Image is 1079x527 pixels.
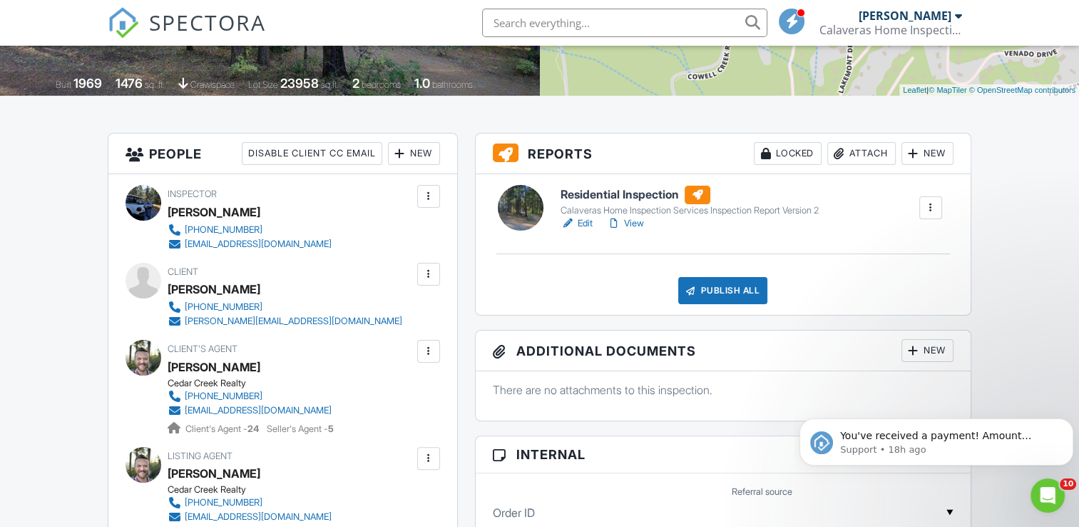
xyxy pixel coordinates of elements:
[1031,478,1065,513] iframe: Intercom live chat
[108,7,139,39] img: The Best Home Inspection Software - Spectora
[248,79,278,90] span: Lot Size
[1060,478,1076,490] span: 10
[168,314,402,328] a: [PERSON_NAME][EMAIL_ADDRESS][DOMAIN_NAME]
[168,378,343,389] div: Cedar Creek Realty
[168,300,402,314] a: [PHONE_NUMBER]
[168,223,332,237] a: [PHONE_NUMBER]
[168,403,332,418] a: [EMAIL_ADDRESS][DOMAIN_NAME]
[352,76,359,91] div: 2
[561,205,819,216] div: Calaveras Home Inspection Services Inspection Report Version 2
[242,142,382,165] div: Disable Client CC Email
[168,237,332,251] a: [EMAIL_ADDRESS][DOMAIN_NAME]
[267,423,334,434] span: Seller's Agent -
[168,389,332,403] a: [PHONE_NUMBER]
[168,266,198,277] span: Client
[476,436,971,473] h3: Internal
[185,405,332,416] div: [EMAIL_ADDRESS][DOMAIN_NAME]
[168,463,260,484] a: [PERSON_NAME]
[73,76,102,91] div: 1969
[732,486,792,498] label: Referral source
[168,343,237,354] span: Client's Agent
[108,134,456,174] h3: People
[168,451,232,461] span: Listing Agent
[493,382,953,398] p: There are no attachments to this inspection.
[108,19,266,49] a: SPECTORA
[168,484,343,496] div: Cedar Creek Realty
[607,216,644,231] a: View
[168,510,332,524] a: [EMAIL_ADDRESS][DOMAIN_NAME]
[116,76,143,91] div: 1476
[185,224,262,236] div: [PHONE_NUMBER]
[899,84,1079,96] div: |
[168,496,332,510] a: [PHONE_NUMBER]
[903,86,926,94] a: Leaflet
[362,79,401,90] span: bedrooms
[190,79,235,90] span: crawlspace
[145,79,165,90] span: sq. ft.
[185,511,332,523] div: [EMAIL_ADDRESS][DOMAIN_NAME]
[388,142,440,165] div: New
[476,331,971,371] h3: Additional Documents
[321,79,339,90] span: sq.ft.
[185,497,262,508] div: [PHONE_NUMBER]
[493,505,535,521] label: Order ID
[561,186,819,217] a: Residential Inspection Calaveras Home Inspection Services Inspection Report Version 2
[56,79,71,90] span: Built
[754,142,822,165] div: Locked
[859,9,951,23] div: [PERSON_NAME]
[149,7,266,37] span: SPECTORA
[168,189,217,199] span: Inspector
[328,423,334,434] strong: 5
[168,356,260,378] a: [PERSON_NAME]
[969,86,1075,94] a: © OpenStreetMap contributors
[185,391,262,402] div: [PHONE_NUMBER]
[432,79,473,90] span: bathrooms
[929,86,967,94] a: © MapTiler
[185,423,261,434] span: Client's Agent -
[794,388,1079,488] iframe: Intercom notifications message
[414,76,430,91] div: 1.0
[247,423,259,434] strong: 24
[168,278,260,300] div: [PERSON_NAME]
[482,9,767,37] input: Search everything...
[819,23,962,37] div: Calaveras Home Inspection Services
[678,277,767,304] div: Publish All
[827,142,896,165] div: Attach
[168,201,260,223] div: [PERSON_NAME]
[561,216,593,231] a: Edit
[901,339,953,362] div: New
[280,76,319,91] div: 23958
[561,186,819,204] h6: Residential Inspection
[476,134,971,174] h3: Reports
[901,142,953,165] div: New
[185,316,402,327] div: [PERSON_NAME][EMAIL_ADDRESS][DOMAIN_NAME]
[185,301,262,313] div: [PHONE_NUMBER]
[185,239,332,250] div: [EMAIL_ADDRESS][DOMAIN_NAME]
